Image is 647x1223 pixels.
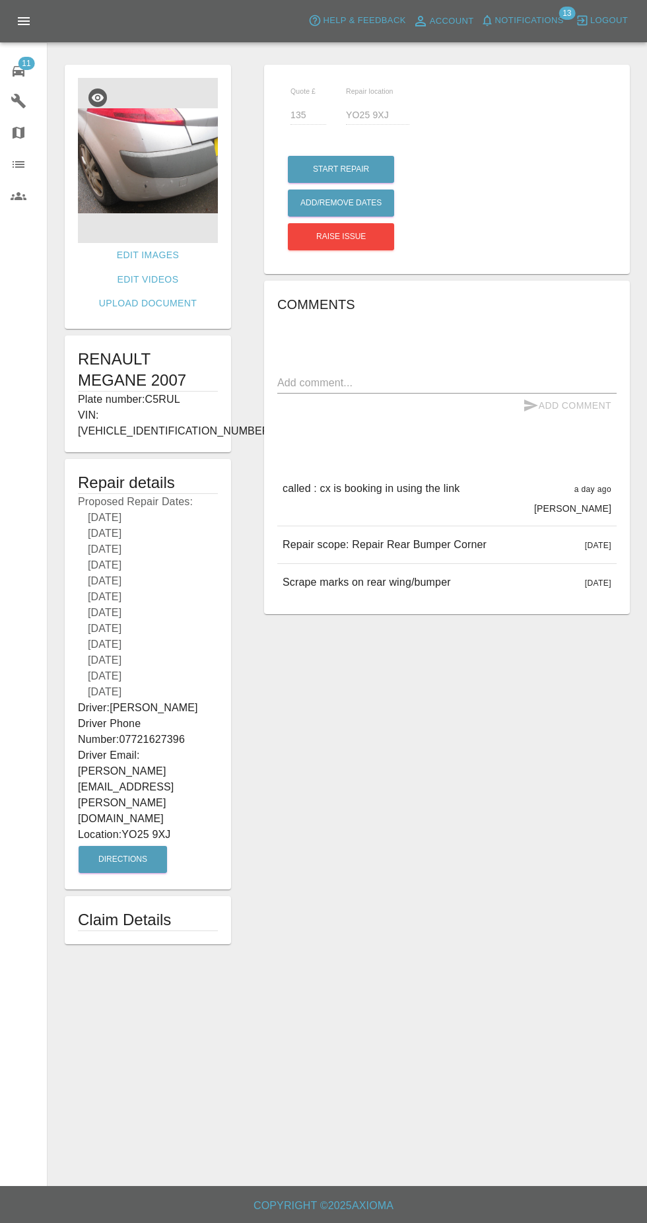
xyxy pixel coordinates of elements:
span: Quote £ [290,87,316,95]
span: a day ago [574,485,611,494]
p: Plate number: C5RUL [78,392,218,407]
button: Raise issue [288,223,394,250]
button: Start Repair [288,156,394,183]
div: [DATE] [78,605,218,621]
p: Location: YO25 9XJ [78,827,218,843]
h1: Claim Details [78,909,218,930]
h5: Repair details [78,472,218,493]
a: Account [409,11,477,32]
span: Help & Feedback [323,13,405,28]
p: [PERSON_NAME] [534,502,611,515]
div: [DATE] [78,589,218,605]
div: [DATE] [78,526,218,542]
span: 11 [18,57,34,70]
span: 13 [559,7,575,20]
button: Help & Feedback [305,11,409,31]
p: Proposed Repair Dates: [78,494,218,700]
span: Account [430,14,474,29]
div: [DATE] [78,573,218,589]
button: Logout [572,11,631,31]
a: Edit Videos [112,267,184,292]
img: 6b0e0a53-b8db-4fb0-8703-bd5660ec0f21 [78,78,218,243]
div: [DATE] [78,652,218,668]
button: Open drawer [8,5,40,37]
button: Directions [79,846,167,873]
div: [DATE] [78,557,218,573]
div: [DATE] [78,637,218,652]
span: Logout [590,13,628,28]
div: [DATE] [78,684,218,700]
span: Repair location [346,87,393,95]
a: Edit Images [112,243,184,267]
span: [DATE] [585,541,611,550]
p: Repair scope: Repair Rear Bumper Corner [283,537,487,553]
p: VIN: [VEHICLE_IDENTIFICATION_NUMBER] [78,407,218,439]
a: Upload Document [94,291,202,316]
p: Scrape marks on rear wing/bumper [283,575,451,590]
h1: RENAULT MEGANE 2007 [78,349,218,391]
p: Driver Phone Number: 07721627396 [78,716,218,748]
h6: Comments [277,294,617,315]
div: [DATE] [78,621,218,637]
div: [DATE] [78,542,218,557]
p: Driver Email: [PERSON_NAME][EMAIL_ADDRESS][PERSON_NAME][DOMAIN_NAME] [78,748,218,827]
div: [DATE] [78,668,218,684]
span: Notifications [495,13,564,28]
span: [DATE] [585,578,611,588]
button: Add/Remove Dates [288,190,394,217]
h6: Copyright © 2025 Axioma [11,1197,636,1215]
button: Notifications [477,11,567,31]
p: called : cx is booking in using the link [283,481,460,497]
p: Driver: [PERSON_NAME] [78,700,218,716]
div: [DATE] [78,510,218,526]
